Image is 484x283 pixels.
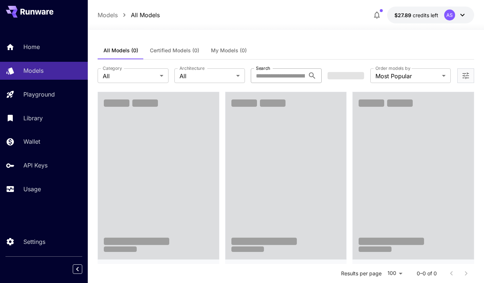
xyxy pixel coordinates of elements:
[256,65,270,71] label: Search
[394,12,413,18] span: $27.89
[211,47,247,54] span: My Models (0)
[23,161,48,170] p: API Keys
[98,11,118,19] a: Models
[103,72,157,80] span: All
[461,71,470,80] button: Open more filters
[413,12,438,18] span: credits left
[98,11,160,19] nav: breadcrumb
[387,7,474,23] button: $27.88807AS
[179,72,234,80] span: All
[394,11,438,19] div: $27.88807
[150,47,199,54] span: Certified Models (0)
[375,65,410,71] label: Order models by
[78,263,88,276] div: Collapse sidebar
[103,47,138,54] span: All Models (0)
[73,264,82,274] button: Collapse sidebar
[341,270,382,277] p: Results per page
[23,42,40,51] p: Home
[417,270,437,277] p: 0–0 of 0
[375,72,439,80] span: Most Popular
[23,137,40,146] p: Wallet
[23,114,43,122] p: Library
[444,10,455,20] div: AS
[23,66,44,75] p: Models
[179,65,204,71] label: Architecture
[23,185,41,193] p: Usage
[385,268,405,279] div: 100
[103,65,122,71] label: Category
[23,90,55,99] p: Playground
[131,11,160,19] a: All Models
[23,237,45,246] p: Settings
